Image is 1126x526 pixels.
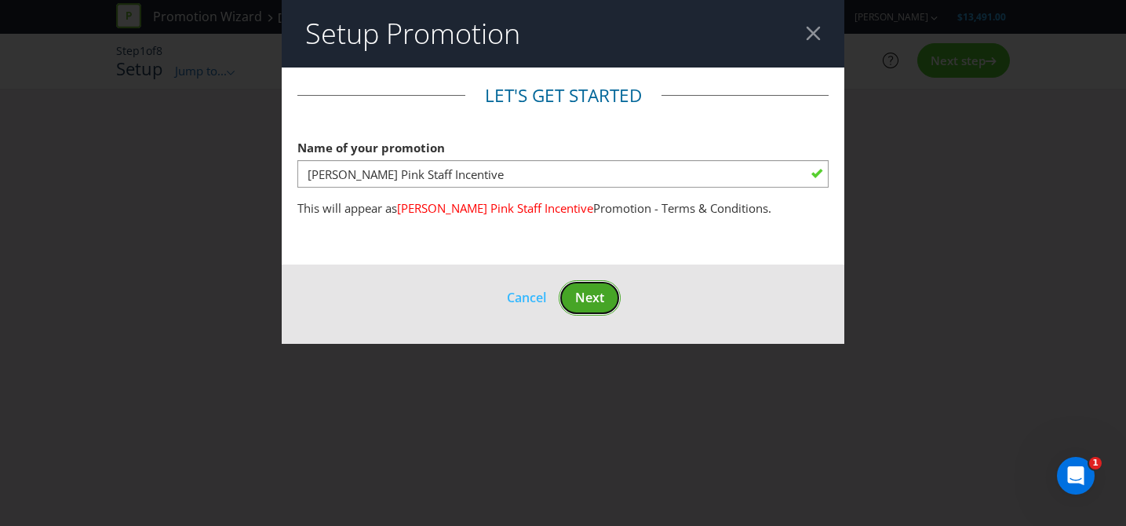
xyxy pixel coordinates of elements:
[305,18,520,49] h2: Setup Promotion
[559,280,621,316] button: Next
[1089,457,1102,469] span: 1
[575,289,604,306] span: Next
[1057,457,1095,495] iframe: Intercom live chat
[506,287,547,308] button: Cancel
[507,289,546,306] span: Cancel
[593,200,771,216] span: Promotion - Terms & Conditions.
[297,140,445,155] span: Name of your promotion
[297,160,829,188] input: e.g. My Promotion
[465,83,661,108] legend: Let's get started
[397,200,593,216] span: [PERSON_NAME] Pink Staff Incentive
[297,200,397,216] span: This will appear as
